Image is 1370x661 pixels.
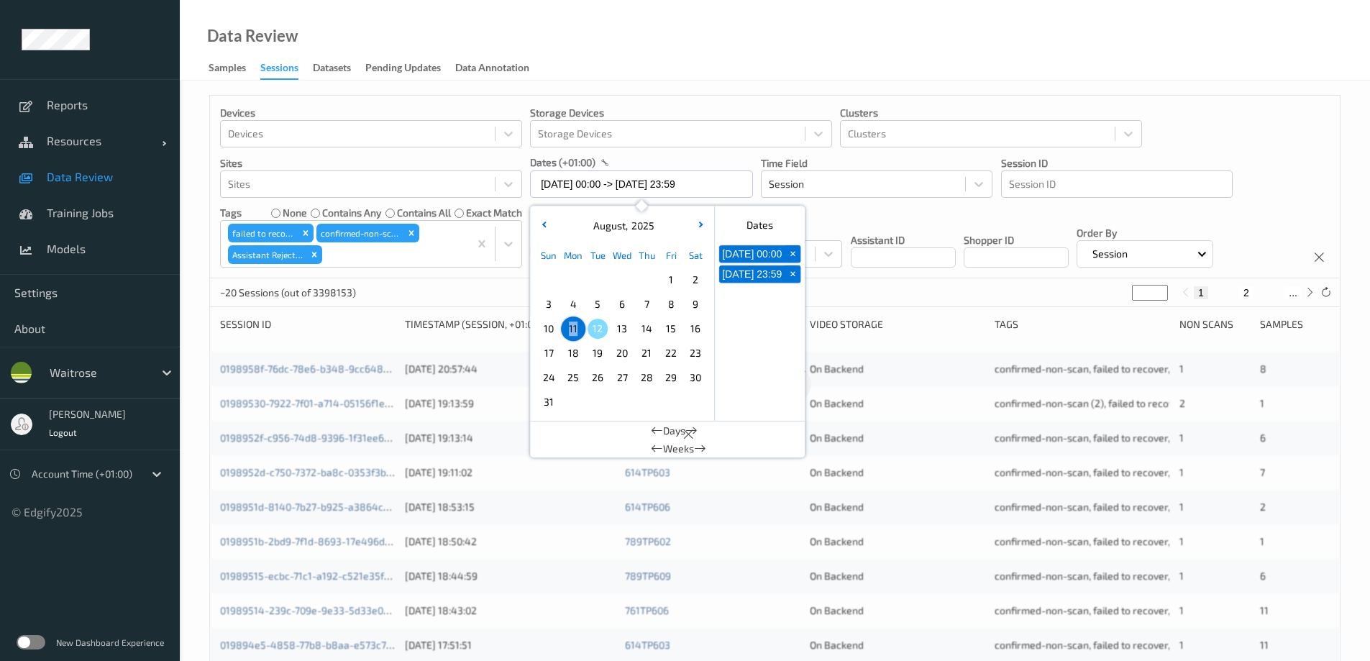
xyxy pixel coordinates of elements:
div: [DATE] 18:50:42 [405,534,615,549]
p: dates (+01:00) [530,155,595,170]
span: 31 [539,392,559,412]
div: Choose Saturday September 06 of 2025 [683,390,708,414]
span: 23 [685,343,705,363]
a: 0198951b-2bd9-7f1d-8693-17e496d55c3a [220,535,413,547]
div: Choose Wednesday August 27 of 2025 [610,365,634,390]
span: 11 [1260,604,1269,616]
div: Tags [995,317,1169,332]
div: Samples [1260,317,1330,332]
div: Choose Monday August 11 of 2025 [561,316,585,341]
span: confirmed-non-scan, failed to recover, Assistant Confirmed [995,466,1264,478]
span: 27 [612,368,632,388]
span: confirmed-non-scan, failed to recover, Shopper Confirmed [995,604,1261,616]
div: Choose Friday August 22 of 2025 [659,341,683,365]
div: [DATE] 17:51:51 [405,638,615,652]
div: Choose Tuesday August 12 of 2025 [585,316,610,341]
a: 0198958f-76dc-78e6-b348-9cc648441247 [220,363,418,375]
button: + [785,245,800,263]
div: failed to recover [228,224,298,242]
span: 5 [588,294,608,314]
span: 11 [1260,639,1269,651]
div: Choose Tuesday August 19 of 2025 [585,341,610,365]
div: Choose Sunday August 10 of 2025 [536,316,561,341]
span: 1 [1179,466,1184,478]
a: 01989530-7922-7f01-a714-05156f1efb62 [220,397,406,409]
div: Choose Thursday August 21 of 2025 [634,341,659,365]
span: confirmed-non-scan, failed to recover, Shopper Confirmed [995,570,1261,582]
div: Choose Monday August 18 of 2025 [561,341,585,365]
div: Choose Sunday August 03 of 2025 [536,292,561,316]
label: contains any [322,206,381,220]
div: Choose Sunday July 27 of 2025 [536,268,561,292]
span: August [590,219,626,232]
span: 1 [1179,639,1184,651]
div: Choose Saturday August 30 of 2025 [683,365,708,390]
div: Choose Tuesday August 05 of 2025 [585,292,610,316]
div: Remove confirmed-non-scan [403,224,419,242]
div: Choose Monday July 28 of 2025 [561,268,585,292]
span: 1 [1179,604,1184,616]
a: 761TP606 [625,604,669,616]
div: Sessions [260,60,298,80]
span: 1 [661,270,681,290]
button: ... [1284,286,1302,299]
span: 24 [539,368,559,388]
a: Sessions [260,58,313,80]
p: Devices [220,106,522,120]
span: 25 [563,368,583,388]
span: 7 [1260,466,1265,478]
span: 6 [1260,432,1266,444]
button: [DATE] 00:00 [719,245,785,263]
a: Datasets [313,58,365,78]
p: Tags [220,206,242,220]
span: 19 [588,343,608,363]
span: + [785,247,800,262]
div: Choose Wednesday September 03 of 2025 [610,390,634,414]
div: On Backend [810,534,985,549]
span: 1 [1260,397,1264,409]
span: confirmed-non-scan, failed to recover, Shopper Confirmed [995,639,1261,651]
div: Choose Friday August 15 of 2025 [659,316,683,341]
span: 4 [563,294,583,314]
span: 1 [1179,432,1184,444]
div: Data Annotation [455,60,529,78]
span: 28 [636,368,657,388]
div: Datasets [313,60,351,78]
div: Choose Wednesday August 06 of 2025 [610,292,634,316]
p: Assistant ID [851,233,956,247]
span: 2 [685,270,705,290]
p: Session [1087,247,1133,261]
div: Session ID [220,317,395,332]
div: Choose Monday August 04 of 2025 [561,292,585,316]
a: 614TP606 [625,501,670,513]
p: Session ID [1001,156,1233,170]
label: none [283,206,307,220]
p: ~20 Sessions (out of 3398153) [220,286,356,300]
div: Dates [715,211,805,239]
span: 29 [661,368,681,388]
p: Clusters [840,106,1142,120]
div: Timestamp (Session, +01:00) [405,317,615,332]
span: Days [663,424,685,438]
span: 17 [539,343,559,363]
p: Storage Devices [530,106,832,120]
span: 30 [685,368,705,388]
div: Choose Tuesday September 02 of 2025 [585,390,610,414]
button: + [785,265,800,283]
a: Data Annotation [455,58,544,78]
p: Shopper ID [964,233,1069,247]
a: 614TP603 [625,466,670,478]
span: 18 [563,343,583,363]
div: Remove failed to recover [298,224,314,242]
span: 16 [685,319,705,339]
div: Pending Updates [365,60,441,78]
div: Choose Thursday August 14 of 2025 [634,316,659,341]
div: Thu [634,243,659,268]
div: Choose Saturday August 02 of 2025 [683,268,708,292]
span: 15 [661,319,681,339]
span: 20 [612,343,632,363]
span: 1 [1179,535,1184,547]
span: 12 [588,319,608,339]
div: [DATE] 20:57:44 [405,362,615,376]
div: Choose Thursday August 07 of 2025 [634,292,659,316]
